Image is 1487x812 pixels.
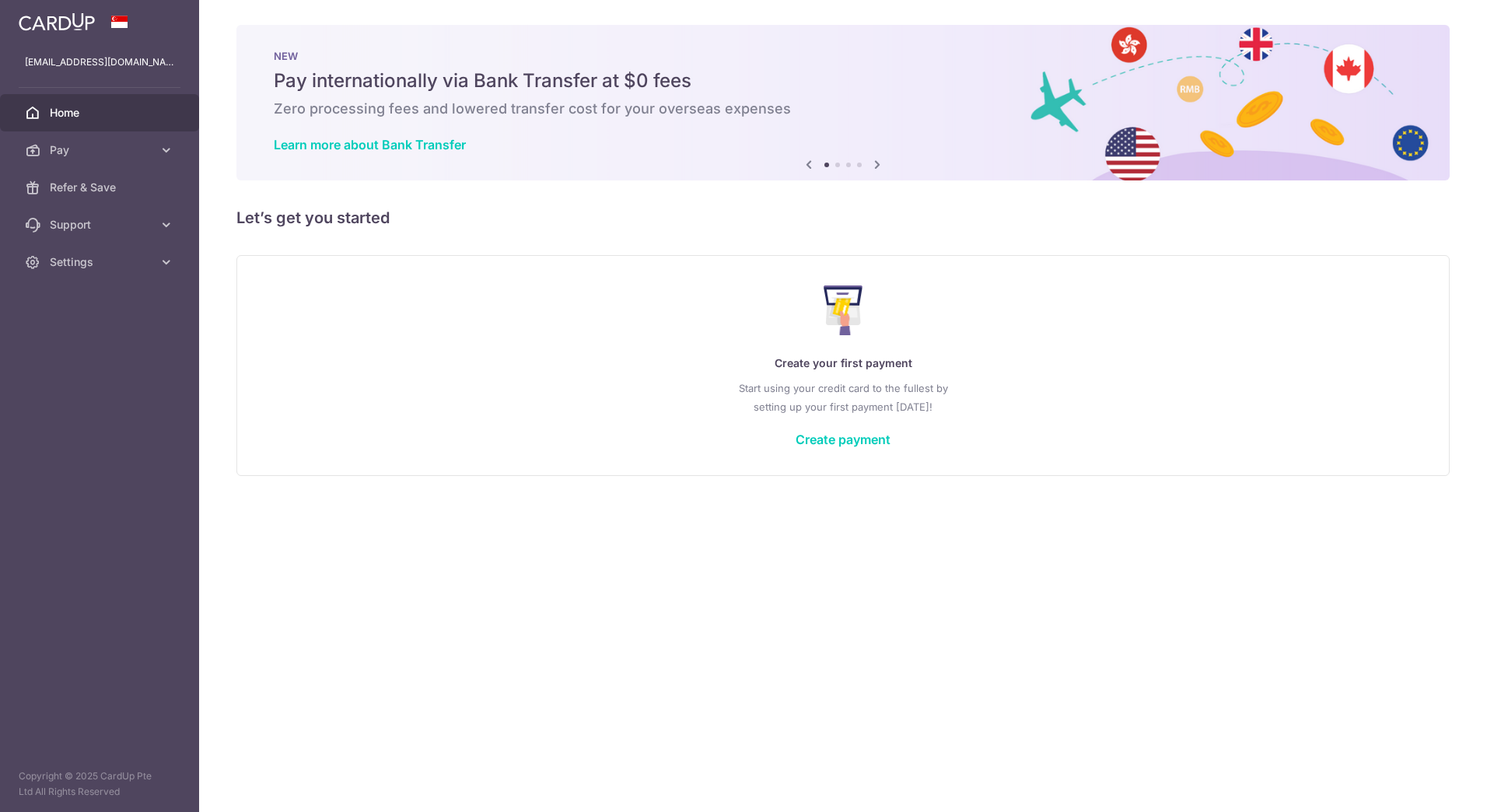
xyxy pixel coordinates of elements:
[274,100,1412,118] h6: Zero processing fees and lowered transfer cost for your overseas expenses
[274,50,1412,62] p: NEW
[50,254,152,270] span: Settings
[236,205,1450,230] h5: Let’s get you started
[796,432,890,447] a: Create payment
[50,217,152,233] span: Support
[50,142,152,158] span: Pay
[824,285,863,335] img: Make Payment
[236,25,1450,180] img: Bank transfer banner
[19,12,95,31] img: CardUp
[268,379,1418,416] p: Start using your credit card to the fullest by setting up your first payment [DATE]!
[25,54,174,70] p: [EMAIL_ADDRESS][DOMAIN_NAME]
[268,354,1418,373] p: Create your first payment
[274,137,466,152] a: Learn more about Bank Transfer
[50,105,152,121] span: Home
[274,68,1412,93] h5: Pay internationally via Bank Transfer at $0 fees
[50,180,152,195] span: Refer & Save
